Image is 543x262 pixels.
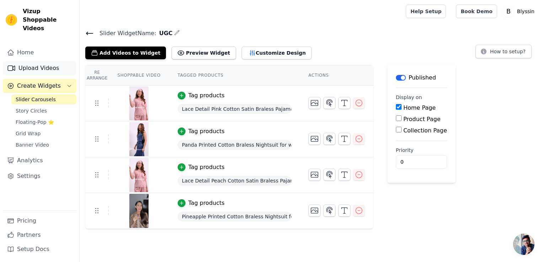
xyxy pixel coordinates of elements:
[178,140,291,150] span: Panda Printed Cotton Braless Nightsuit for women
[178,127,225,136] button: Tag products
[475,45,532,58] button: How to setup?
[169,65,300,86] th: Tagged Products
[16,119,54,126] span: Floating-Pop ⭐
[16,107,47,114] span: Story Circles
[3,79,76,93] button: Create Widgets
[503,5,537,18] button: B Blyssin
[178,104,291,114] span: Lace Detail Pink Cotton Satin Braless Pajama Set
[188,199,225,207] div: Tag products
[242,47,312,59] button: Customize Design
[16,141,49,148] span: Banner Video
[308,97,321,109] button: Change Thumbnail
[85,47,166,59] button: Add Videos to Widget
[308,133,321,145] button: Change Thumbnail
[178,199,225,207] button: Tag products
[475,50,532,56] a: How to setup?
[23,7,74,33] span: Vizup Shoppable Videos
[11,129,76,138] a: Grid Wrap
[16,96,56,103] span: Slider Carousels
[174,28,180,38] div: Edit Name
[513,234,534,255] a: Open chat
[109,65,169,86] th: Shoppable Video
[6,14,17,26] img: Vizup
[514,5,537,18] p: Blyssin
[308,204,321,217] button: Change Thumbnail
[409,73,436,82] p: Published
[16,130,41,137] span: Grid Wrap
[129,158,149,192] img: vizup-images-5e96.png
[3,214,76,228] a: Pricing
[188,163,225,171] div: Tag products
[308,169,321,181] button: Change Thumbnail
[506,8,511,15] text: B
[11,94,76,104] a: Slider Carousels
[3,169,76,183] a: Settings
[456,5,497,18] a: Book Demo
[178,212,291,222] span: Pineapple Printed Cotton Braless Nightsuit for Women
[188,91,225,100] div: Tag products
[178,91,225,100] button: Tag products
[11,117,76,127] a: Floating-Pop ⭐
[129,122,149,156] img: vizup-images-c9f6.png
[3,45,76,60] a: Home
[129,86,149,120] img: vizup-images-75a9.png
[403,116,441,122] label: Product Page
[11,140,76,150] a: Banner Video
[3,153,76,168] a: Analytics
[94,29,156,38] span: Slider Widget Name:
[3,61,76,75] a: Upload Videos
[188,127,225,136] div: Tag products
[172,47,236,59] button: Preview Widget
[3,228,76,242] a: Partners
[3,242,76,256] a: Setup Docs
[129,194,149,228] img: vizup-images-3509.png
[406,5,446,18] a: Help Setup
[17,82,61,90] span: Create Widgets
[156,29,173,38] span: UGC
[178,176,291,186] span: Lace Detail Peach Cotton Satin Braless Pajama Set
[11,106,76,116] a: Story Circles
[403,104,436,111] label: Home Page
[85,65,109,86] th: Re Arrange
[396,147,447,154] label: Priority
[396,94,422,101] legend: Display on
[300,65,373,86] th: Actions
[403,127,447,134] label: Collection Page
[178,163,225,171] button: Tag products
